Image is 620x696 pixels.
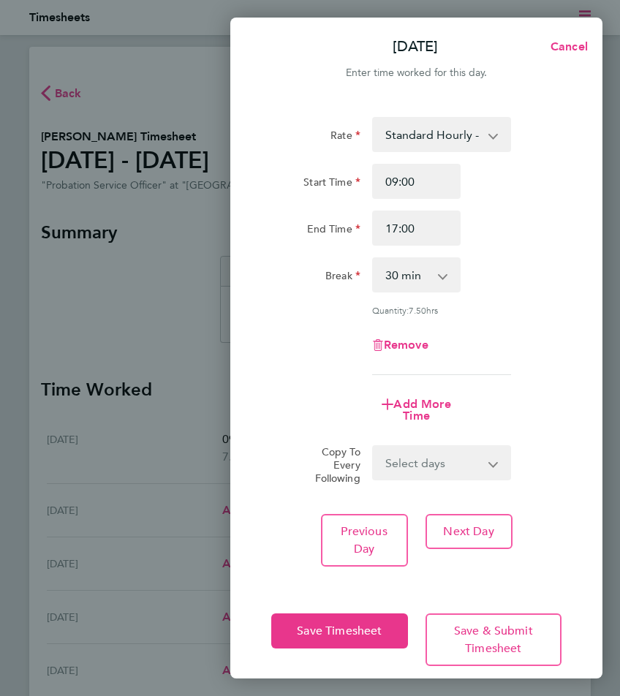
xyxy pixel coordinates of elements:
div: Quantity: hrs [372,304,511,316]
span: Cancel [546,39,588,53]
button: Previous Day [321,514,408,567]
div: Enter time worked for this day. [230,64,602,82]
button: Cancel [527,32,602,61]
button: Next Day [426,514,513,549]
span: Next Day [443,524,494,539]
input: E.g. 08:00 [372,164,461,199]
label: Start Time [303,175,360,193]
span: Remove [384,338,428,352]
span: Save Timesheet [297,624,382,638]
span: 7.50 [409,304,426,316]
button: Remove [372,339,428,351]
button: Save & Submit Timesheet [426,613,562,666]
label: Copy To Every Following [297,445,360,485]
input: E.g. 18:00 [372,211,461,246]
button: Save Timesheet [271,613,407,648]
span: Add More Time [393,397,450,423]
label: End Time [307,222,360,240]
label: Rate [330,129,360,146]
button: Add More Time [372,398,461,422]
p: [DATE] [393,37,438,57]
span: Previous Day [341,524,387,556]
span: Save & Submit Timesheet [454,624,533,656]
label: Break [325,269,360,287]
